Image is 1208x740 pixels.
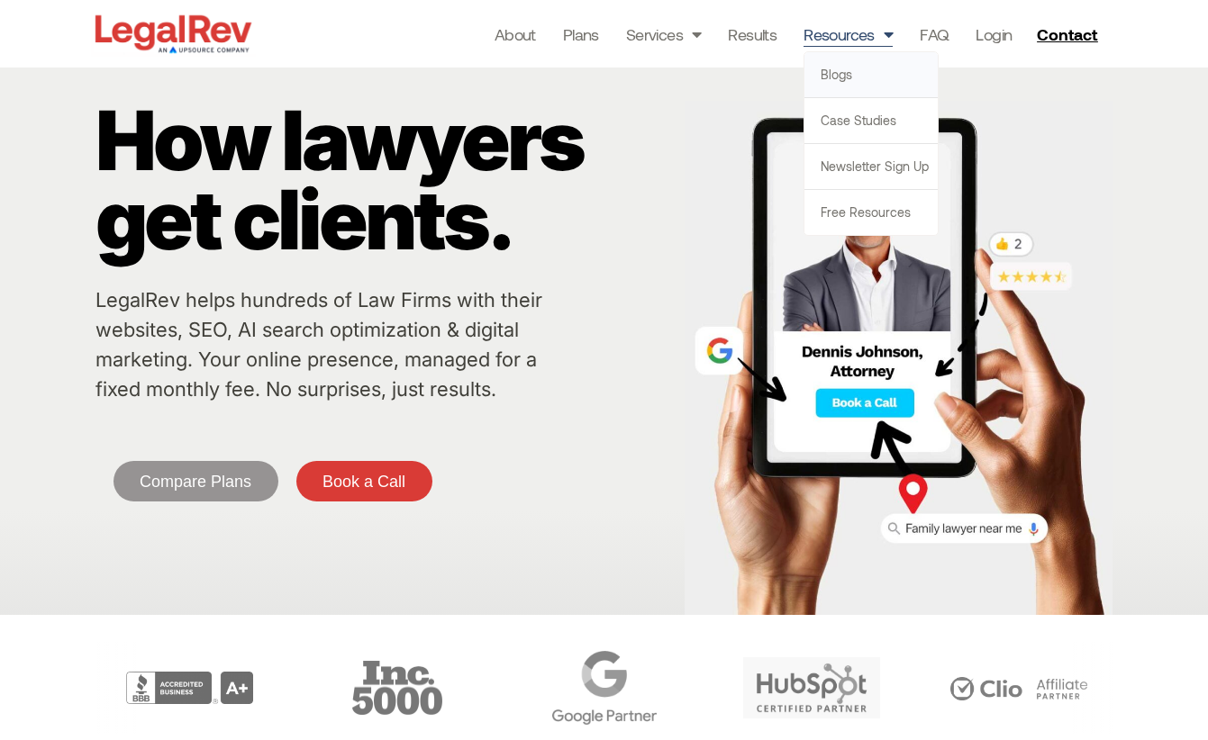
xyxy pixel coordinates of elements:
div: 5 / 6 [713,642,911,734]
a: FAQ [920,22,949,47]
a: Plans [563,22,599,47]
span: Contact [1037,26,1097,42]
a: Services [626,22,702,47]
a: Book a Call [296,461,432,501]
a: Resources [804,22,893,47]
a: Case Studies [804,98,938,143]
div: 2 / 6 [91,642,289,734]
a: Blogs [804,52,938,97]
span: Book a Call [322,474,405,490]
a: LegalRev helps hundreds of Law Firms with their websites, SEO, AI search optimization & digital m... [95,288,542,401]
p: How lawyers get clients. [95,101,676,259]
a: About [495,22,536,47]
div: 3 / 6 [298,642,496,734]
a: Contact [1030,20,1109,49]
div: Carousel [91,642,1118,734]
div: 6 / 6 [920,642,1118,734]
nav: Menu [495,22,1013,47]
a: Results [728,22,777,47]
ul: Resources [804,51,939,236]
a: Compare Plans [114,461,278,501]
a: Free Resources [804,190,938,235]
div: 4 / 6 [505,642,704,734]
span: Compare Plans [140,474,251,490]
a: Login [976,22,1012,47]
a: Newsletter sign up [804,144,938,189]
